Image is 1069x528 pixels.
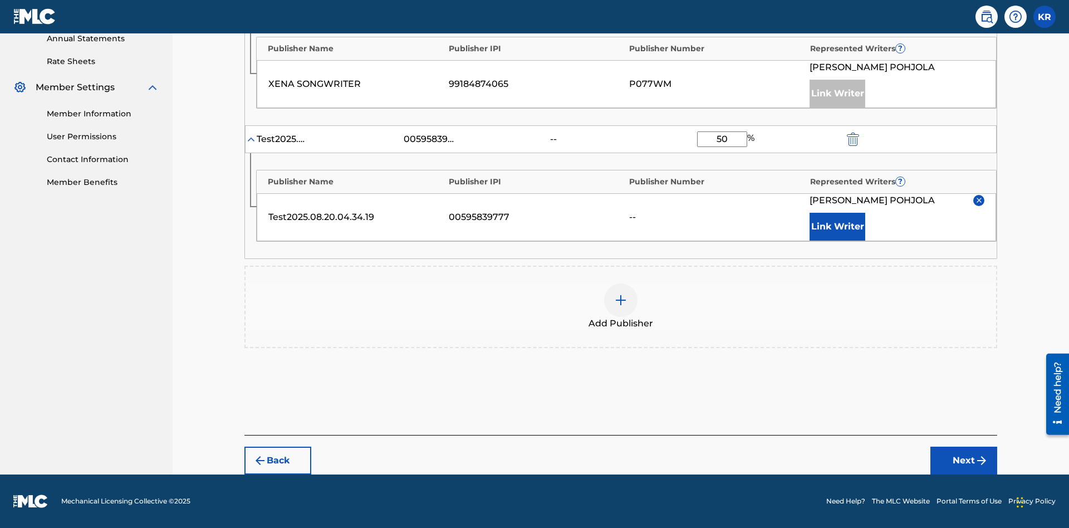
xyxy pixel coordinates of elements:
[449,77,624,91] div: 99184874065
[810,43,985,55] div: Represented Writers
[629,77,804,91] div: P077WM
[930,447,997,475] button: Next
[1017,486,1023,519] div: Drag
[61,496,190,506] span: Mechanical Licensing Collective © 2025
[36,81,115,94] span: Member Settings
[268,77,443,91] div: XENA SONGWRITER
[810,194,935,207] span: [PERSON_NAME] POHJOLA
[246,134,257,145] img: expand-cell-toggle
[244,447,311,475] button: Back
[1009,10,1022,23] img: help
[589,317,653,330] span: Add Publisher
[747,131,757,147] span: %
[896,44,905,53] span: ?
[936,496,1002,506] a: Portal Terms of Use
[629,211,804,224] div: --
[47,33,159,45] a: Annual Statements
[47,177,159,188] a: Member Benefits
[975,454,988,467] img: f7272a7cc735f4ea7f67.svg
[872,496,930,506] a: The MLC Website
[268,43,443,55] div: Publisher Name
[847,133,859,146] img: 12a2ab48e56ec057fbd8.svg
[1004,6,1027,28] div: Help
[629,176,805,188] div: Publisher Number
[47,131,159,143] a: User Permissions
[268,211,443,224] div: Test2025.08.20.04.34.19
[896,177,905,186] span: ?
[614,294,627,307] img: add
[810,61,935,74] span: [PERSON_NAME] POHJOLA
[47,108,159,120] a: Member Information
[810,176,985,188] div: Represented Writers
[826,496,865,506] a: Need Help?
[146,81,159,94] img: expand
[47,154,159,165] a: Contact Information
[629,43,805,55] div: Publisher Number
[449,176,624,188] div: Publisher IPI
[13,81,27,94] img: Member Settings
[47,56,159,67] a: Rate Sheets
[449,211,624,224] div: 00595839777
[449,43,624,55] div: Publisher IPI
[1013,475,1069,528] iframe: Chat Widget
[1033,6,1056,28] div: User Menu
[975,6,998,28] a: Public Search
[810,213,865,241] button: Link Writer
[13,8,56,25] img: MLC Logo
[975,196,983,204] img: remove-from-list-button
[980,10,993,23] img: search
[253,454,267,467] img: 7ee5dd4eb1f8a8e3ef2f.svg
[1008,496,1056,506] a: Privacy Policy
[1038,349,1069,441] iframe: Resource Center
[13,495,48,508] img: logo
[268,176,443,188] div: Publisher Name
